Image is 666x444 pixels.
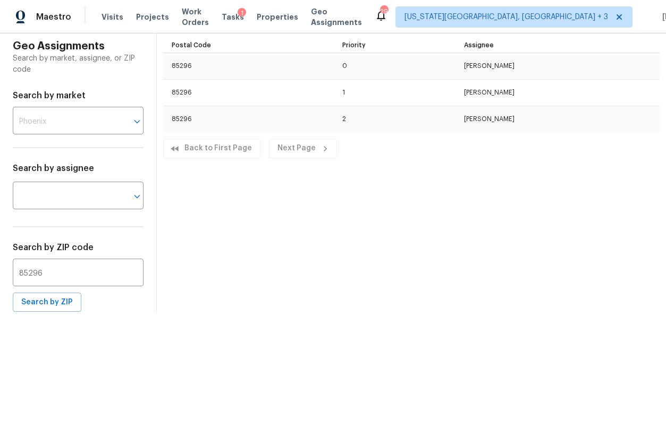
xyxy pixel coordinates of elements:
[13,88,144,103] h6: Search by market
[163,80,333,106] td: 85296
[334,106,456,133] td: 2
[182,6,209,28] span: Work Orders
[13,240,144,255] h6: Search by ZIP code
[13,53,144,75] p: Search by market, assignee, or ZIP code
[311,6,362,28] span: Geo Assignments
[130,189,145,204] button: Open
[163,33,333,53] th: Postal Code
[334,80,456,106] td: 1
[163,53,333,80] td: 85296
[130,114,145,129] button: Open
[36,12,71,22] span: Maestro
[163,106,333,133] td: 85296
[456,53,660,80] td: [PERSON_NAME]
[456,106,660,133] td: [PERSON_NAME]
[238,8,246,19] div: 1
[13,293,81,312] button: Search by ZIP
[13,109,114,134] input: Phoenix
[456,33,660,53] th: Assignee
[13,40,144,53] h4: Geo Assignments
[380,6,387,17] div: 29
[21,296,73,309] span: Search by ZIP
[136,12,169,22] span: Projects
[222,13,244,21] span: Tasks
[334,33,456,53] th: Priority
[334,53,456,80] td: 0
[404,12,608,22] span: [US_STATE][GEOGRAPHIC_DATA], [GEOGRAPHIC_DATA] + 3
[13,161,144,176] h6: Search by assignee
[257,12,298,22] span: Properties
[13,261,144,286] input: 10112
[456,80,660,106] td: [PERSON_NAME]
[102,12,123,22] span: Visits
